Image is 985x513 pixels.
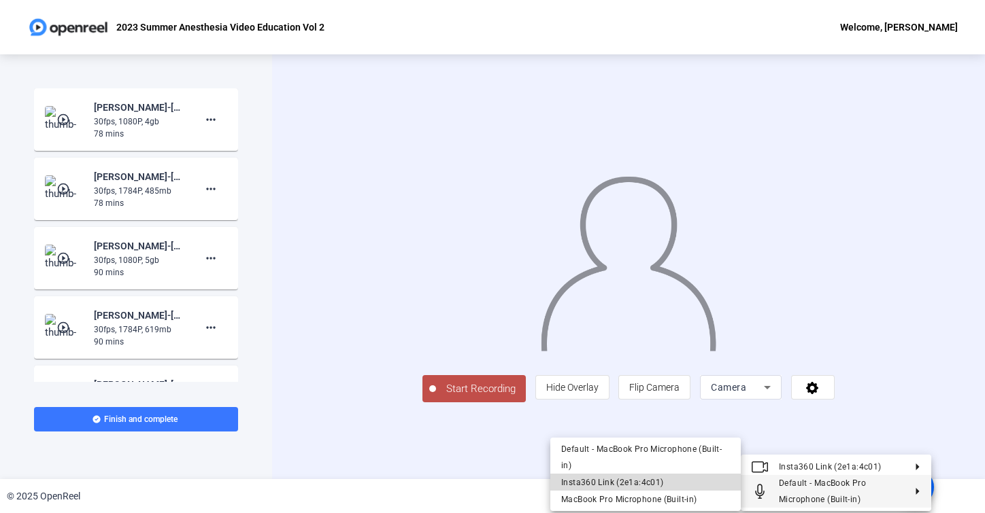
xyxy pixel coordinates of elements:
[561,494,697,503] span: MacBook Pro Microphone (Built-in)
[561,477,663,487] span: Insta360 Link (2e1a:4c01)
[752,458,768,474] mat-icon: Video camera
[779,461,881,471] span: Insta360 Link (2e1a:4c01)
[779,478,866,504] span: Default - MacBook Pro Microphone (Built-in)
[752,483,768,499] mat-icon: Microphone
[561,444,722,470] span: Default - MacBook Pro Microphone (Built-in)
